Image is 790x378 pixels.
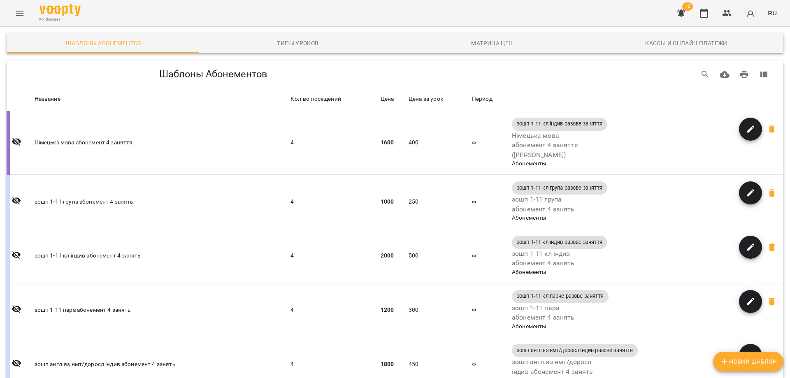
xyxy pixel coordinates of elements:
div: Цена [381,94,394,104]
button: Загрузить в CSV [715,65,734,84]
td: 4 [289,174,379,229]
span: Вы уверены, что хотите удалить Німецька мова абонемент 4 заняття? [762,119,782,139]
div: Название [35,94,60,104]
b: 1600 [381,139,394,146]
td: 400 [407,111,470,175]
span: Вы уверены, что хотите удалить зошп англ.яз нмт/доросл індив абонемент 4 занять? [762,346,782,366]
p: зошп 1-11 пара абонемент 4 занять [512,303,594,322]
div: Table Toolbar [7,61,783,88]
span: For Business [39,17,81,22]
p: зошп англ.яз нмт/доросл індив абонемент 4 занять [512,357,594,376]
span: Вы уверены, что хотите удалить зошп 1-11 пара абонемент 4 занять? [762,292,782,311]
b: 2000 [381,252,394,259]
b: 1800 [381,361,394,367]
div: Sort [290,94,341,104]
b: 1200 [381,306,394,313]
button: Menu [10,3,30,23]
button: Search [695,65,715,84]
span: Цена за урок [409,94,469,104]
button: RU [764,5,780,21]
td: 250 [407,174,470,229]
span: Цена [381,94,405,104]
div: Кол-во посещений [290,94,341,104]
button: Распечатать [734,65,754,84]
div: Абонементы [512,160,782,168]
td: ∞ [470,174,510,229]
td: ∞ [470,229,510,283]
div: Цена за урок [409,94,443,104]
span: зошп 1-11 кл індив разове заняття [512,239,607,246]
td: 500 [407,229,470,283]
div: Абонементы [512,322,782,331]
h5: Шаблоны Абонементов [16,68,410,81]
button: Новий Шаблон [713,352,783,371]
button: View Columns [754,65,774,84]
td: ∞ [470,111,510,175]
td: Німецька мова абонемент 4 заняття [33,111,289,175]
div: Период [472,94,493,104]
td: зошп 1-11 група абонемент 4 занять [33,174,289,229]
p: зошп 1-11 група абонемент 4 занять [512,195,594,214]
span: Шаблоны Абонементов [12,38,196,48]
div: Sort [409,94,443,104]
td: ∞ [470,283,510,337]
div: Sort [472,94,493,104]
span: Вы уверены, что хотите удалить зошп 1-11 кл індив абонемент 4 занять? [762,237,782,257]
span: зошп 1-11 кл група разове заняття [512,184,607,192]
img: avatar_s.png [745,7,756,19]
td: 4 [289,111,379,175]
span: RU [768,9,777,17]
span: Название [35,94,288,104]
div: Абонементы [512,268,782,276]
span: зошп 1-11 кл індив разове заняття [512,120,607,128]
span: Вы уверены, что хотите удалить зошп 1-11 група абонемент 4 занять? [762,183,782,203]
span: Новий Шаблон [720,357,777,366]
p: зошп 1-11 кл індив абонемент 4 занять [512,249,594,268]
td: зошп 1-11 пара абонемент 4 занять [33,283,289,337]
span: Кассы и онлайн платежи [594,38,778,48]
span: Типы уроков [206,38,390,48]
div: Sort [35,94,60,104]
span: зошп 1-11 кл парне разове заняття [512,292,609,300]
td: 300 [407,283,470,337]
div: Sort [381,94,394,104]
span: Матрица цен [400,38,584,48]
p: Німецька мова абонемент 4 заняття ([PERSON_NAME]) [512,131,594,160]
img: Voopty Logo [39,4,81,16]
span: 15 [682,2,693,11]
td: 4 [289,283,379,337]
b: 1000 [381,198,394,205]
div: Абонементы [512,214,782,222]
td: зошп 1-11 кл індив абонемент 4 занять [33,229,289,283]
td: 4 [289,229,379,283]
span: Кол-во посещений [290,94,377,104]
span: Период [472,94,509,104]
span: зошп англ.яз нмт/доросл індив разове заняття [512,347,638,354]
